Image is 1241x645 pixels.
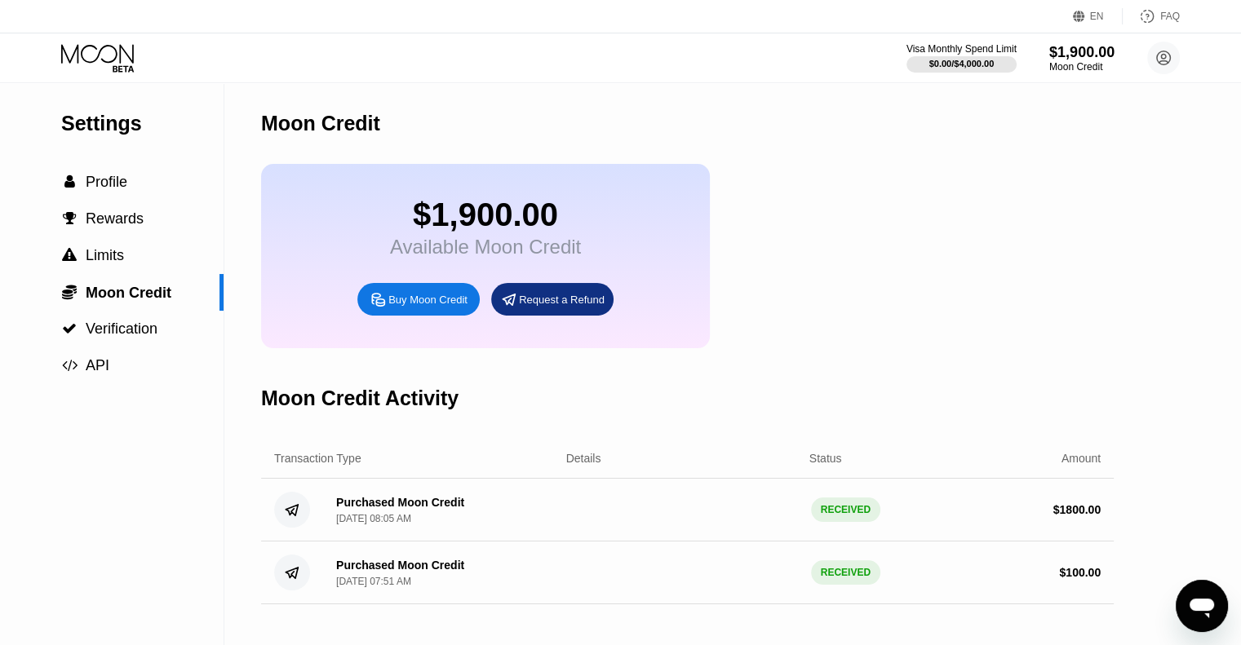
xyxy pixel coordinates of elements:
[390,197,581,233] div: $1,900.00
[811,497,880,522] div: RECEIVED
[1176,580,1228,632] iframe: 启动消息传送窗口的按钮
[566,452,601,465] div: Details
[86,285,171,301] span: Moon Credit
[61,175,78,189] div: 
[1073,8,1123,24] div: EN
[86,174,127,190] span: Profile
[61,284,78,300] div: 
[336,559,464,572] div: Purchased Moon Credit
[336,496,464,509] div: Purchased Moon Credit
[1049,61,1115,73] div: Moon Credit
[1123,8,1180,24] div: FAQ
[1053,503,1101,516] div: $ 1800.00
[61,358,78,373] div: 
[336,576,411,587] div: [DATE] 07:51 AM
[357,283,480,316] div: Buy Moon Credit
[62,248,77,263] span: 
[64,175,75,189] span: 
[388,293,468,307] div: Buy Moon Credit
[61,211,78,226] div: 
[63,211,77,226] span: 
[1061,452,1101,465] div: Amount
[61,248,78,263] div: 
[261,387,459,410] div: Moon Credit Activity
[491,283,614,316] div: Request a Refund
[1049,44,1115,61] div: $1,900.00
[86,210,144,227] span: Rewards
[62,321,77,336] span: 
[811,560,880,585] div: RECEIVED
[86,247,124,263] span: Limits
[86,357,109,373] span: API
[929,59,995,68] div: $0.00 / $4,000.00
[1160,11,1180,22] div: FAQ
[61,112,224,135] div: Settings
[809,452,842,465] div: Status
[906,43,1017,73] div: Visa Monthly Spend Limit$0.00/$4,000.00
[274,452,361,465] div: Transaction Type
[390,236,581,258] div: Available Moon Credit
[1049,44,1115,73] div: $1,900.00Moon Credit
[1090,11,1104,22] div: EN
[519,293,605,307] div: Request a Refund
[86,320,157,337] span: Verification
[261,112,380,135] div: Moon Credit
[61,321,78,336] div: 
[62,358,78,373] span: 
[336,513,411,524] div: [DATE] 08:05 AM
[1059,566,1101,579] div: $ 100.00
[906,43,1017,55] div: Visa Monthly Spend Limit
[62,284,77,300] span: 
